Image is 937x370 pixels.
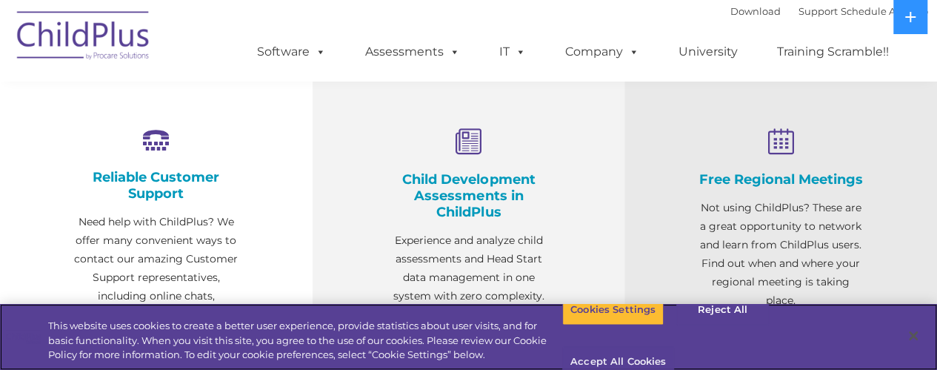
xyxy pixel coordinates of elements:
[387,171,551,220] h4: Child Development Assessments in ChildPlus
[74,213,239,343] p: Need help with ChildPlus? We offer many convenient ways to contact our amazing Customer Support r...
[897,320,930,352] button: Close
[206,98,251,109] span: Last name
[730,5,928,17] font: |
[762,37,904,67] a: Training Scramble!!
[484,37,541,67] a: IT
[387,231,551,343] p: Experience and analyze child assessments and Head Start data management in one system with zero c...
[10,1,158,75] img: ChildPlus by Procare Solutions
[698,199,863,310] p: Not using ChildPlus? These are a great opportunity to network and learn from ChildPlus users. Fin...
[730,5,781,17] a: Download
[562,294,664,326] button: Cookies Settings
[798,5,838,17] a: Support
[350,37,475,67] a: Assessments
[664,37,753,67] a: University
[550,37,654,67] a: Company
[206,159,269,170] span: Phone number
[676,294,769,326] button: Reject All
[242,37,341,67] a: Software
[841,5,928,17] a: Schedule A Demo
[698,171,863,188] h4: Free Regional Meetings
[74,169,239,202] h4: Reliable Customer Support
[48,319,562,363] div: This website uses cookies to create a better user experience, provide statistics about user visit...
